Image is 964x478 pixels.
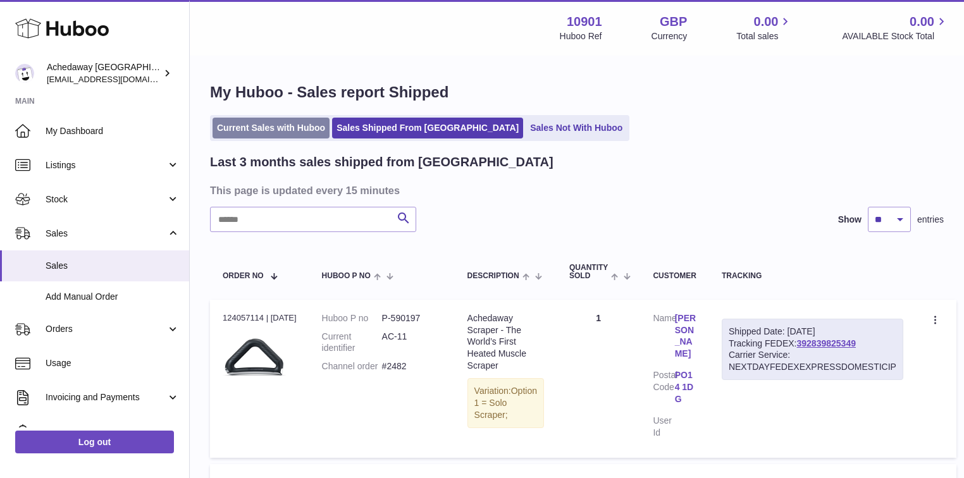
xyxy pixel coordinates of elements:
[322,331,382,355] dt: Current identifier
[467,312,544,372] div: Achedaway Scraper - The World’s First Heated Muscle Scraper
[653,369,674,408] dt: Postal Code
[210,154,553,171] h2: Last 3 months sales shipped from [GEOGRAPHIC_DATA]
[736,30,793,42] span: Total sales
[46,323,166,335] span: Orders
[46,426,180,438] span: Cases
[653,312,674,364] dt: Name
[46,391,166,403] span: Invoicing and Payments
[223,312,297,324] div: 124057114 | [DATE]
[557,300,640,458] td: 1
[382,312,442,324] dd: P-590197
[729,326,896,338] div: Shipped Date: [DATE]
[660,13,687,30] strong: GBP
[223,272,264,280] span: Order No
[754,13,779,30] span: 0.00
[675,369,696,405] a: PO14 1DG
[567,13,602,30] strong: 10901
[46,357,180,369] span: Usage
[917,214,944,226] span: entries
[722,319,903,381] div: Tracking FEDEX:
[213,118,330,138] a: Current Sales with Huboo
[653,415,674,439] dt: User Id
[467,272,519,280] span: Description
[47,74,186,84] span: [EMAIL_ADDRESS][DOMAIN_NAME]
[653,272,696,280] div: Customer
[842,13,949,42] a: 0.00 AVAILABLE Stock Total
[322,272,371,280] span: Huboo P no
[382,331,442,355] dd: AC-11
[652,30,688,42] div: Currency
[46,125,180,137] span: My Dashboard
[47,61,161,85] div: Achedaway [GEOGRAPHIC_DATA]
[526,118,627,138] a: Sales Not With Huboo
[46,193,166,205] span: Stock
[797,338,856,348] a: 392839825349
[210,183,941,197] h3: This page is updated every 15 minutes
[46,228,166,240] span: Sales
[322,312,382,324] dt: Huboo P no
[46,159,166,171] span: Listings
[382,360,442,372] dd: #2482
[332,118,523,138] a: Sales Shipped From [GEOGRAPHIC_DATA]
[910,13,934,30] span: 0.00
[842,30,949,42] span: AVAILABLE Stock Total
[322,360,382,372] dt: Channel order
[729,349,896,373] div: Carrier Service: NEXTDAYFEDEXEXPRESSDOMESTICIP
[474,386,537,420] span: Option 1 = Solo Scraper;
[675,312,696,360] a: [PERSON_NAME]
[46,291,180,303] span: Add Manual Order
[560,30,602,42] div: Huboo Ref
[736,13,793,42] a: 0.00 Total sales
[223,328,286,391] img: Achedaway-Muscle-Scraper.png
[569,264,608,280] span: Quantity Sold
[15,431,174,453] a: Log out
[46,260,180,272] span: Sales
[467,378,544,428] div: Variation:
[722,272,903,280] div: Tracking
[210,82,944,102] h1: My Huboo - Sales report Shipped
[838,214,862,226] label: Show
[15,64,34,83] img: admin@newpb.co.uk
